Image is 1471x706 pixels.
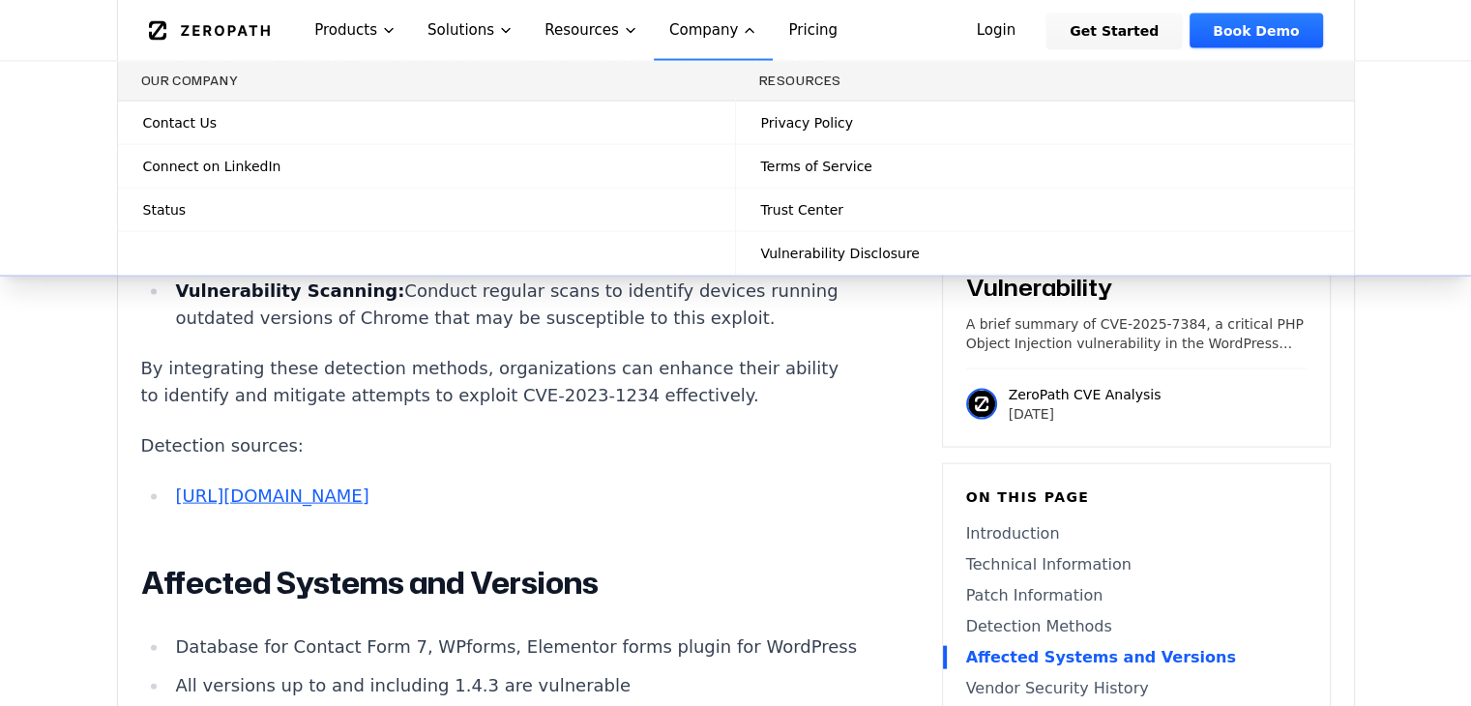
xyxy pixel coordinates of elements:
[966,553,1307,576] a: Technical Information
[118,102,735,144] a: Contact Us
[761,113,853,132] span: Privacy Policy
[1190,14,1322,48] a: Book Demo
[759,74,1331,89] h3: Resources
[966,148,1307,303] h3: WordPress Contact Form Entries Plugin CVE-2025-7384: Brief Summary of Critical PHP Object Injecti...
[143,157,281,176] span: Connect on LinkedIn
[1009,404,1162,424] p: [DATE]
[966,487,1307,507] h6: On this page
[954,14,1040,48] a: Login
[118,189,735,231] a: Status
[966,522,1307,545] a: Introduction
[168,633,861,661] li: Database for Contact Form 7, WPforms, Elementor forms plugin for WordPress
[761,200,843,220] span: Trust Center
[966,615,1307,638] a: Detection Methods
[1046,14,1182,48] a: Get Started
[141,564,861,603] h2: Affected Systems and Versions
[175,280,404,301] strong: Vulnerability Scanning:
[966,389,997,420] img: ZeroPath CVE Analysis
[141,74,712,89] h3: Our Company
[141,432,861,459] p: Detection sources:
[118,145,735,188] a: Connect on LinkedIn
[175,278,860,332] p: Conduct regular scans to identify devices running outdated versions of Chrome that may be suscept...
[736,145,1354,188] a: Terms of Service
[1009,385,1162,404] p: ZeroPath CVE Analysis
[966,677,1307,700] a: Vendor Security History
[143,113,217,132] span: Contact Us
[761,157,872,176] span: Terms of Service
[141,355,861,409] p: By integrating these detection methods, organizations can enhance their ability to identify and m...
[736,189,1354,231] a: Trust Center
[966,646,1307,669] a: Affected Systems and Versions
[966,584,1307,607] a: Patch Information
[761,244,920,263] span: Vulnerability Disclosure
[143,200,187,220] span: Status
[736,102,1354,144] a: Privacy Policy
[168,672,861,699] li: All versions up to and including 1.4.3 are vulnerable
[736,232,1354,275] a: Vulnerability Disclosure
[966,314,1307,353] p: A brief summary of CVE-2025-7384, a critical PHP Object Injection vulnerability in the WordPress ...
[175,485,368,506] a: [URL][DOMAIN_NAME]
